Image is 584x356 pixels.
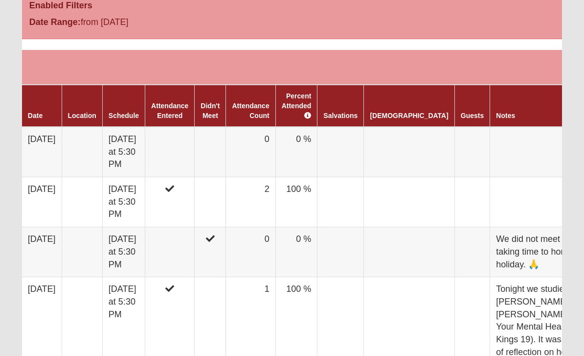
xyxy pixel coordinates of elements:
[226,127,275,177] td: 0
[102,127,145,177] td: [DATE] at 5:30 PM
[102,177,145,227] td: [DATE] at 5:30 PM
[29,16,81,29] label: Date Range:
[102,227,145,277] td: [DATE] at 5:30 PM
[68,112,96,119] a: Location
[454,85,490,127] th: Guests
[201,102,220,119] a: Didn't Meet
[364,85,454,127] th: [DEMOGRAPHIC_DATA]
[22,16,202,31] div: from [DATE]
[275,127,317,177] td: 0 %
[226,177,275,227] td: 2
[28,112,43,119] a: Date
[226,227,275,277] td: 0
[151,102,188,119] a: Attendance Entered
[317,85,364,127] th: Salvations
[282,92,312,119] a: Percent Attended
[22,227,62,277] td: [DATE]
[232,102,269,119] a: Attendance Count
[275,177,317,227] td: 100 %
[22,127,62,177] td: [DATE]
[22,177,62,227] td: [DATE]
[275,227,317,277] td: 0 %
[496,112,515,119] a: Notes
[29,0,555,11] h4: Enabled Filters
[109,112,139,119] a: Schedule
